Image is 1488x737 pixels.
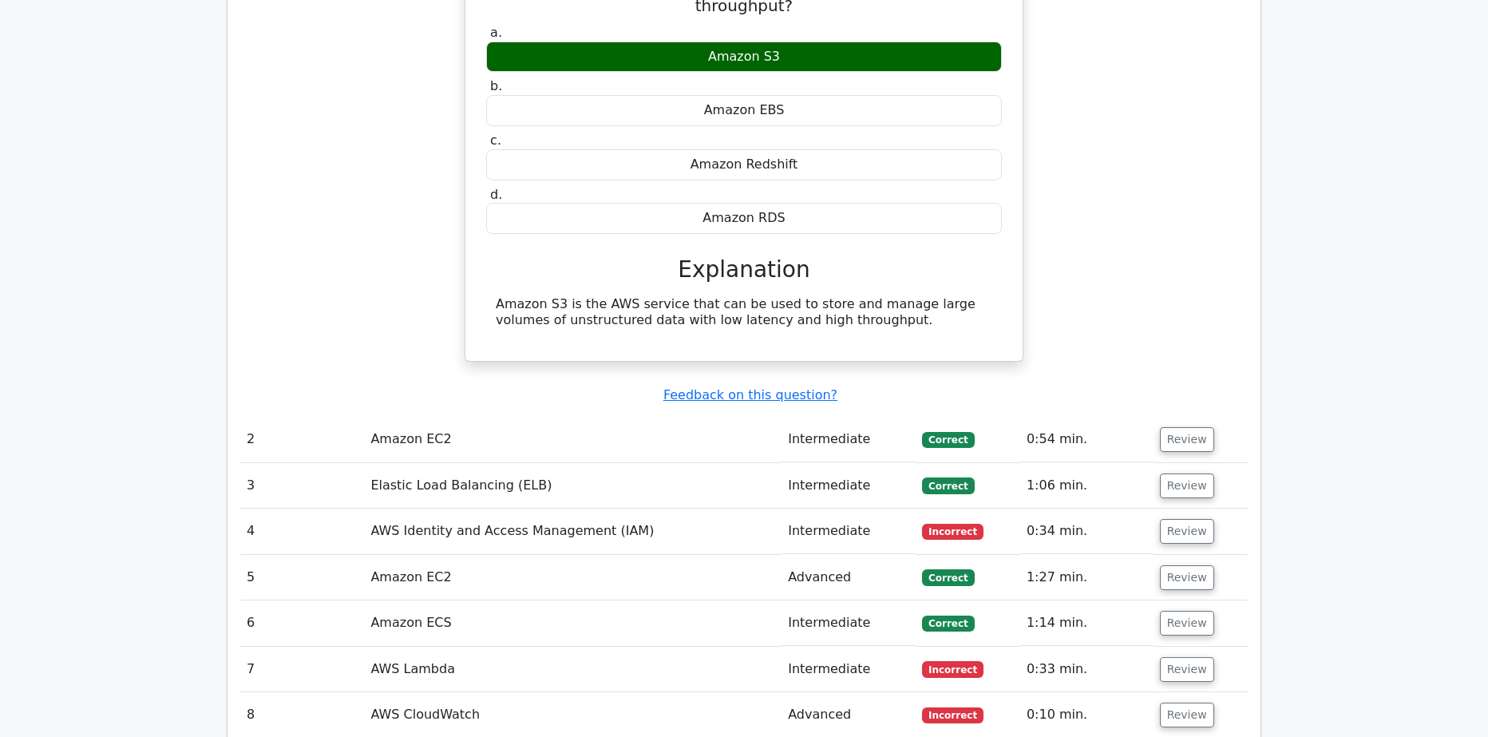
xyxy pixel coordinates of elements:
[240,463,364,509] td: 3
[486,203,1002,234] div: Amazon RDS
[1160,427,1214,452] button: Review
[364,555,782,600] td: Amazon EC2
[922,432,974,448] span: Correct
[663,387,837,402] a: Feedback on this question?
[1160,519,1214,544] button: Review
[490,187,502,202] span: d.
[1020,509,1154,554] td: 0:34 min.
[486,95,1002,126] div: Amazon EBS
[1020,417,1154,462] td: 0:54 min.
[364,509,782,554] td: AWS Identity and Access Management (IAM)
[486,42,1002,73] div: Amazon S3
[490,133,501,148] span: c.
[782,647,916,692] td: Intermediate
[782,509,916,554] td: Intermediate
[922,707,983,723] span: Incorrect
[496,296,992,330] div: Amazon S3 is the AWS service that can be used to store and manage large volumes of unstructured d...
[782,555,916,600] td: Advanced
[922,569,974,585] span: Correct
[922,661,983,677] span: Incorrect
[364,463,782,509] td: Elastic Load Balancing (ELB)
[364,600,782,646] td: Amazon ECS
[1020,647,1154,692] td: 0:33 min.
[496,256,992,283] h3: Explanation
[240,417,364,462] td: 2
[1160,474,1214,498] button: Review
[490,78,502,93] span: b.
[1160,703,1214,727] button: Review
[922,616,974,632] span: Correct
[1020,600,1154,646] td: 1:14 min.
[782,600,916,646] td: Intermediate
[486,149,1002,180] div: Amazon Redshift
[782,463,916,509] td: Intermediate
[922,524,983,540] span: Incorrect
[1020,555,1154,600] td: 1:27 min.
[490,25,502,40] span: a.
[240,509,364,554] td: 4
[364,647,782,692] td: AWS Lambda
[364,417,782,462] td: Amazon EC2
[922,477,974,493] span: Correct
[240,647,364,692] td: 7
[1160,657,1214,682] button: Review
[782,417,916,462] td: Intermediate
[1160,611,1214,636] button: Review
[240,600,364,646] td: 6
[1020,463,1154,509] td: 1:06 min.
[1160,565,1214,590] button: Review
[240,555,364,600] td: 5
